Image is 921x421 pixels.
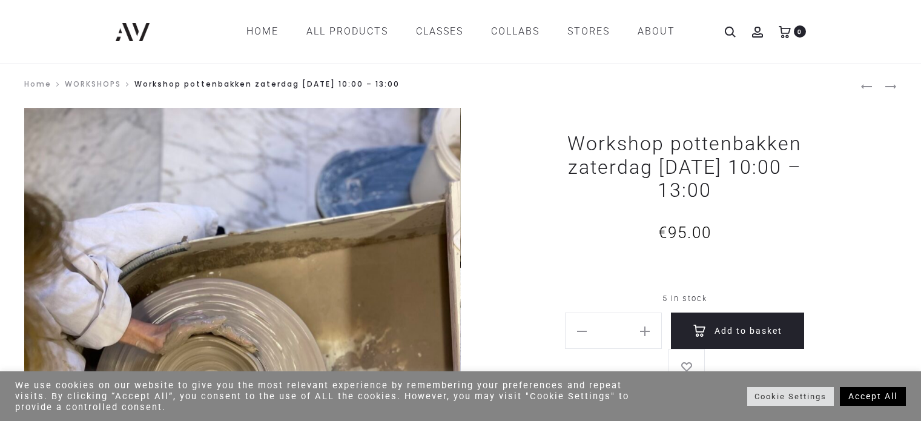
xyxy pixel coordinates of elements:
nav: Product navigation [860,75,897,96]
h1: Workshop pottenbakken zaterdag [DATE] 10:00 – 13:00 [552,132,819,202]
bdi: 95.00 [658,224,711,242]
a: COLLABS [491,21,540,42]
a: Home [24,79,51,89]
a: CLASSES [416,21,463,42]
a: Cookie Settings [747,387,834,406]
a: Home [246,21,279,42]
a: STORES [567,21,610,42]
a: Accept All [840,387,906,406]
a: Add to wishlist [668,349,705,385]
nav: Workshop pottenbakken zaterdag [DATE] 10:00 – 13:00 [24,75,860,96]
a: 0 [779,25,791,37]
div: We use cookies on our website to give you the most relevant experience by remembering your prefer... [15,380,639,413]
a: ABOUT [638,21,675,42]
button: Add to basket [671,313,804,349]
span: 0 [794,25,806,38]
input: Product quantity [593,317,633,344]
p: 5 in stock [552,285,819,313]
a: All products [306,21,388,42]
a: WORKSHOPS [65,79,121,89]
span: € [658,224,668,242]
